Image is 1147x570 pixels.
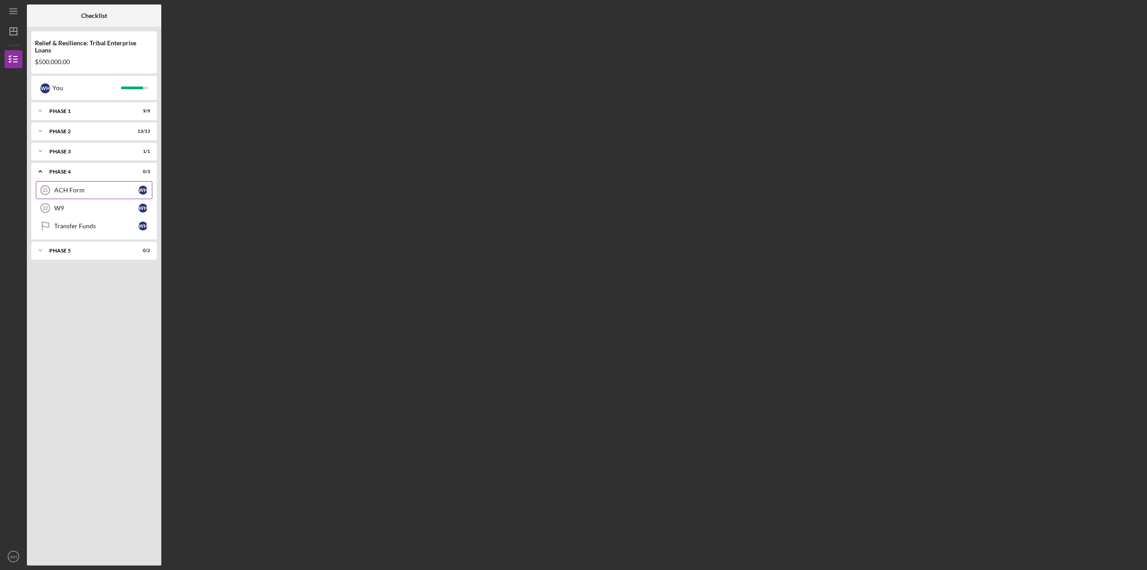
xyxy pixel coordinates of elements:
[138,204,147,213] div: W H
[54,187,138,194] div: ACH Form
[36,181,152,199] a: 21ACH FormWH
[4,548,22,566] button: WH
[40,83,50,93] div: W H
[134,109,150,114] div: 9 / 9
[49,248,128,253] div: Phase 5
[49,109,128,114] div: Phase 1
[36,217,152,235] a: Transfer FundsWH
[36,199,152,217] a: 22W9WH
[138,186,147,195] div: W H
[43,187,48,193] tspan: 21
[134,149,150,154] div: 1 / 1
[49,149,128,154] div: Phase 3
[134,248,150,253] div: 0 / 2
[134,169,150,174] div: 0 / 3
[49,129,128,134] div: Phase 2
[35,58,153,65] div: $500,000.00
[54,222,138,230] div: Transfer Funds
[81,12,107,19] b: Checklist
[35,39,153,54] div: Relief & Resilience: Tribal Enterprise Loans
[52,80,121,96] div: You
[10,554,17,559] text: WH
[138,222,147,231] div: W H
[43,205,48,211] tspan: 22
[49,169,128,174] div: Phase 4
[134,129,150,134] div: 13 / 13
[54,205,138,212] div: W9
